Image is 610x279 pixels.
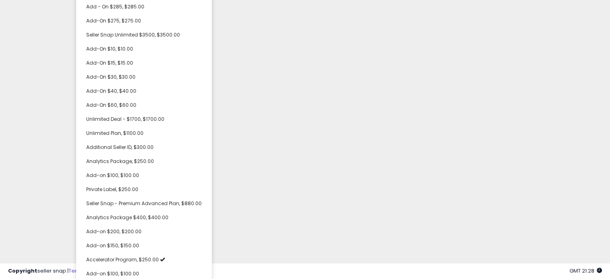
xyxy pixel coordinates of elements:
a: Terms of Use [69,267,103,275]
span: Add-On $275, $275.00 [86,17,141,24]
span: Unlimited Plan, $1100.00 [86,130,144,136]
span: Unlimited Deal - $1700, $1700.00 [86,116,164,122]
span: Seller Snap - Premium Advanced Plan, $880.00 [86,200,202,207]
span: Seller Snap Unlimited $3500, $3500.00 [86,31,180,38]
span: Add-On $60, $60.00 [86,102,136,108]
span: Add-on $200, $200.00 [86,228,142,235]
span: Private Label, $250.00 [86,186,138,193]
span: Additional Seller ID, $300.00 [86,144,154,151]
span: 2025-10-6 21:28 GMT [569,267,602,275]
span: Add-on $150, $150.00 [86,242,139,249]
span: Add-On $40, $40.00 [86,88,136,94]
span: Add-on $100, $100.00 [86,270,139,277]
span: Add-On $15, $15.00 [86,59,133,66]
strong: Copyright [8,267,37,275]
span: Add-On $10, $10.00 [86,45,133,52]
span: Analytics Package $400, $400.00 [86,214,168,221]
span: Add-On $30, $30.00 [86,73,136,80]
div: seller snap | | [8,267,139,275]
span: Analytics Package, $250.00 [86,158,154,165]
span: Accelerator Program, $250.00 [86,256,159,263]
span: Add - On $285, $285.00 [86,3,144,10]
span: Add-on $100, $100.00 [86,172,139,179]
